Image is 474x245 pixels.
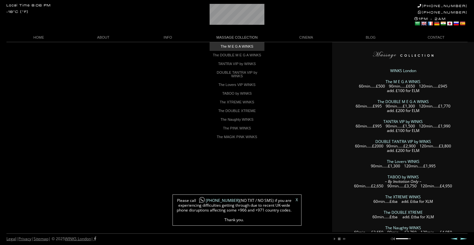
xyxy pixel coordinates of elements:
[339,80,468,93] p: 60min……£500 90min……£650 120min……£945 add. £100 for ELM
[6,4,51,7] div: Local Time 8:06 PM
[210,133,264,141] a: The MAGIK PINK WINKS
[450,238,458,240] a: Prev
[210,124,264,133] a: The PINK WINKS
[403,33,468,42] a: CONTACT
[427,21,433,26] a: French
[418,4,468,8] a: [PHONE_NUMBER]
[274,33,338,42] a: CINEMA
[434,21,439,26] a: German
[385,194,421,200] a: The XTREME WINKS
[356,52,450,61] img: The WINKS Massage Collection
[210,42,264,51] a: The M E G A WINKS
[391,237,395,241] a: mute
[210,107,264,115] a: The DOUBLE XTREME
[339,175,468,188] p: 60min……£2,650 90min……£3,750 120min……£4,950
[210,60,264,68] a: TANTRA VIP by WINKS
[387,159,420,164] a: The Lovers WINKS
[196,198,240,203] a: [PHONE_NUMBER]
[210,98,264,107] a: The XTREME WINKS
[339,195,468,204] p: 60min…..£tba add. £tba for XLM
[339,119,468,133] p: 60min……£995 90min……£1,500 120min……£1,990 add. £100 for ELM
[375,139,431,144] a: DOUBLE TANTRA VIP by WINKS
[390,68,416,73] a: WINKS London
[339,33,403,42] a: BLOG
[414,17,468,27] div: 1PM - 2AM
[18,236,31,241] a: Privacy
[71,33,135,42] a: ABOUT
[414,21,420,26] a: Arabic
[339,139,468,153] p: 60min……£2000 90min……£2,900 120min……£3,800 add. £200 for ELM
[176,198,292,222] span: Please call (NO TXT / NO SMS) if you are experiencing difficulties getting through due to recent ...
[6,10,28,14] div: -18°C (°F)
[65,236,91,241] a: WINKS London
[418,10,468,14] a: [PHONE_NUMBER]
[34,236,48,241] a: Sitemap
[385,179,421,184] em: – By Invitation Only –
[210,51,264,60] a: The DOUBLE M E G A WINKS
[135,33,200,42] a: INFO
[210,80,264,89] a: The Lovers VIP WINKS
[386,79,420,84] a: The M E G A WINKS
[378,99,429,104] a: The DOUBLE M E G A WINKS
[210,89,264,98] a: TABOO by WINKS
[421,21,427,26] a: English
[339,210,468,219] p: 60min……£tba add. £tba for XLM
[337,237,341,241] a: stop
[384,210,423,215] a: The DOUBLE XTREME
[460,238,468,240] a: Next
[296,198,298,202] a: X
[342,237,346,241] a: next
[339,159,468,168] p: 90min……£1,300 120min……£1,995
[199,197,205,203] img: whatsapp-icon1.png
[388,174,419,180] a: TABOO by WINKS
[6,236,16,241] a: Legal
[6,33,71,42] a: HOME
[333,237,337,241] a: play
[210,68,264,80] a: DOUBLE TANTRA VIP by WINKS
[383,119,423,124] a: TANTRA VIP by WINKS
[339,226,468,239] p: 60min……£2,650 90min……£3,750 120min……£4,950 add. £tba for ELM
[210,115,264,124] a: The Naughty WINKS
[200,33,274,42] a: MASSAGE COLLECTION
[6,234,96,244] div: | | | © 2025 |
[440,21,446,26] a: Hindi
[385,225,421,231] a: The Naughty WINKS
[339,99,468,113] p: 60min……£995 90min……£1,300 120min……£1,770 add. £200 for ELM
[453,21,459,26] a: Russian
[459,21,465,26] a: Spanish
[447,21,452,26] a: Japanese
